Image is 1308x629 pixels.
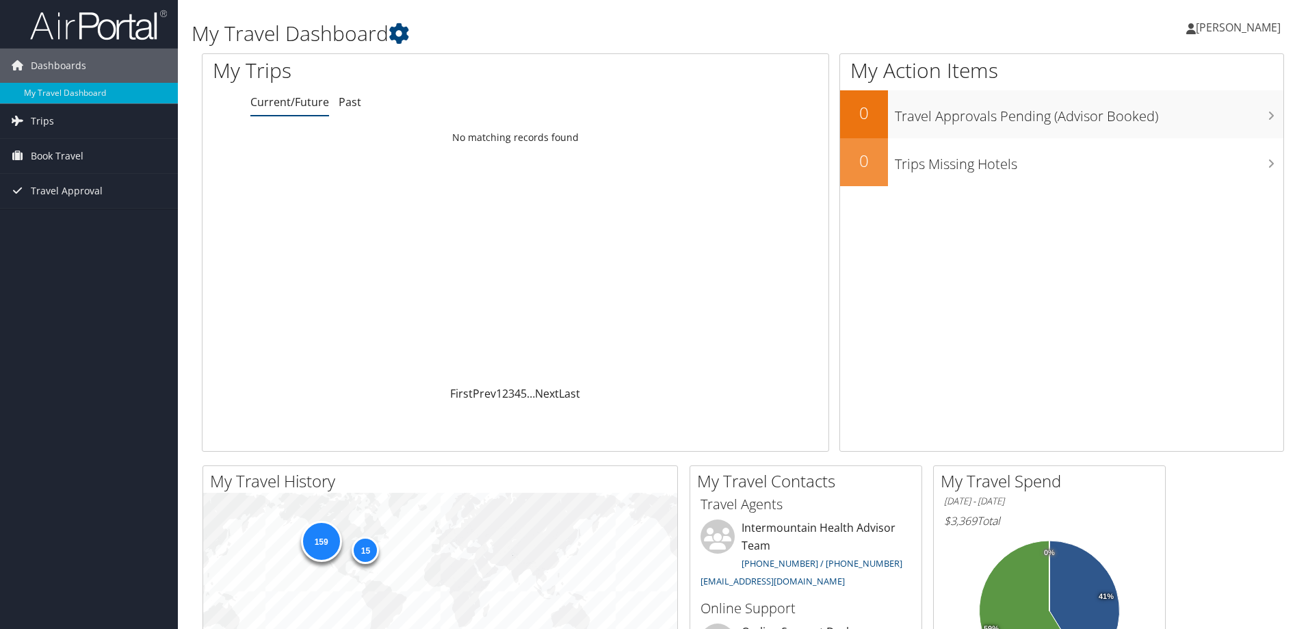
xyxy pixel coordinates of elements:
[31,104,54,138] span: Trips
[473,386,496,401] a: Prev
[840,90,1283,138] a: 0Travel Approvals Pending (Advisor Booked)
[502,386,508,401] a: 2
[514,386,521,401] a: 4
[944,513,977,528] span: $3,369
[694,519,918,593] li: Intermountain Health Advisor Team
[450,386,473,401] a: First
[701,495,911,514] h3: Travel Agents
[944,513,1155,528] h6: Total
[508,386,514,401] a: 3
[701,575,845,587] a: [EMAIL_ADDRESS][DOMAIN_NAME]
[895,148,1283,174] h3: Trips Missing Hotels
[742,557,902,569] a: [PHONE_NUMBER] / [PHONE_NUMBER]
[300,521,341,562] div: 159
[1196,20,1281,35] span: [PERSON_NAME]
[496,386,502,401] a: 1
[352,537,379,564] div: 15
[895,100,1283,126] h3: Travel Approvals Pending (Advisor Booked)
[697,470,921,493] h2: My Travel Contacts
[941,470,1165,493] h2: My Travel Spend
[210,470,677,493] h2: My Travel History
[213,56,558,85] h1: My Trips
[944,495,1155,508] h6: [DATE] - [DATE]
[1099,593,1114,601] tspan: 41%
[527,386,535,401] span: …
[31,49,86,83] span: Dashboards
[31,139,83,173] span: Book Travel
[535,386,559,401] a: Next
[1186,7,1294,48] a: [PERSON_NAME]
[1044,549,1055,557] tspan: 0%
[701,599,911,618] h3: Online Support
[559,386,580,401] a: Last
[840,149,888,172] h2: 0
[840,138,1283,186] a: 0Trips Missing Hotels
[192,19,927,48] h1: My Travel Dashboard
[521,386,527,401] a: 5
[31,174,103,208] span: Travel Approval
[840,101,888,125] h2: 0
[250,94,329,110] a: Current/Future
[840,56,1283,85] h1: My Action Items
[339,94,361,110] a: Past
[202,125,828,150] td: No matching records found
[30,9,167,41] img: airportal-logo.png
